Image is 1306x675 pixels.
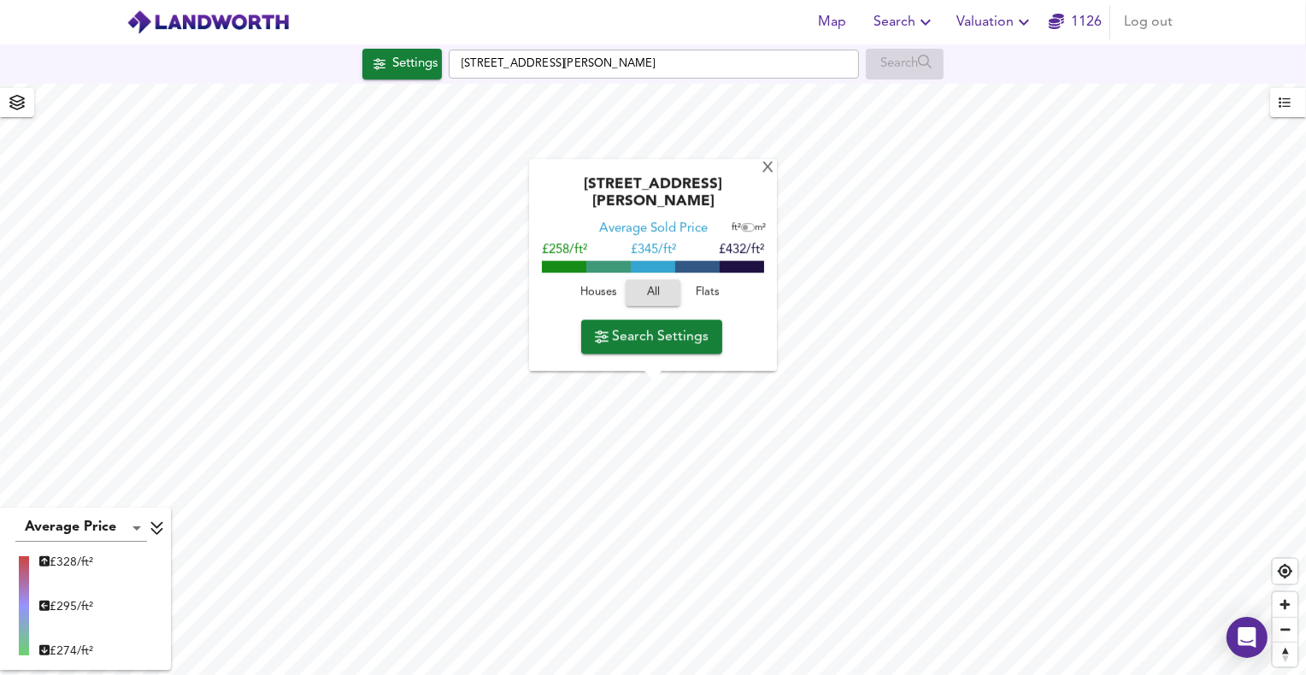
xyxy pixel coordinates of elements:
button: Find my location [1273,559,1297,584]
button: 1126 [1048,5,1103,39]
div: X [761,161,775,177]
button: Zoom out [1273,617,1297,642]
div: Average Sold Price [599,221,708,238]
span: Houses [575,284,621,303]
button: Flats [680,280,735,307]
button: All [626,280,680,307]
button: Houses [571,280,626,307]
button: Settings [362,49,442,79]
span: All [634,284,672,303]
div: £ 328/ft² [39,554,93,571]
span: Map [812,10,853,34]
span: £432/ft² [719,244,764,257]
div: Average Price [15,514,147,542]
span: Reset bearing to north [1273,643,1297,666]
span: Search Settings [595,325,709,349]
span: Search [874,10,936,34]
button: Search [867,5,943,39]
div: Open Intercom Messenger [1227,617,1268,658]
input: Enter a location... [449,50,859,79]
button: Zoom in [1273,592,1297,617]
div: Enable a Source before running a Search [866,49,944,79]
img: logo [126,9,290,35]
a: 1126 [1049,10,1102,34]
button: Map [805,5,860,39]
div: £ 274/ft² [39,643,93,660]
div: [STREET_ADDRESS][PERSON_NAME] [538,177,768,221]
button: Log out [1117,5,1180,39]
span: £ 345/ft² [631,244,676,257]
div: £ 295/ft² [39,598,93,615]
span: Log out [1124,10,1173,34]
span: £258/ft² [542,244,587,257]
span: m² [755,224,766,233]
span: Flats [685,284,731,303]
span: Valuation [956,10,1034,34]
button: Search Settings [581,320,722,354]
div: Click to configure Search Settings [362,49,442,79]
span: Zoom out [1273,618,1297,642]
button: Valuation [950,5,1041,39]
div: Settings [392,53,438,75]
button: Reset bearing to north [1273,642,1297,666]
span: ft² [732,224,741,233]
